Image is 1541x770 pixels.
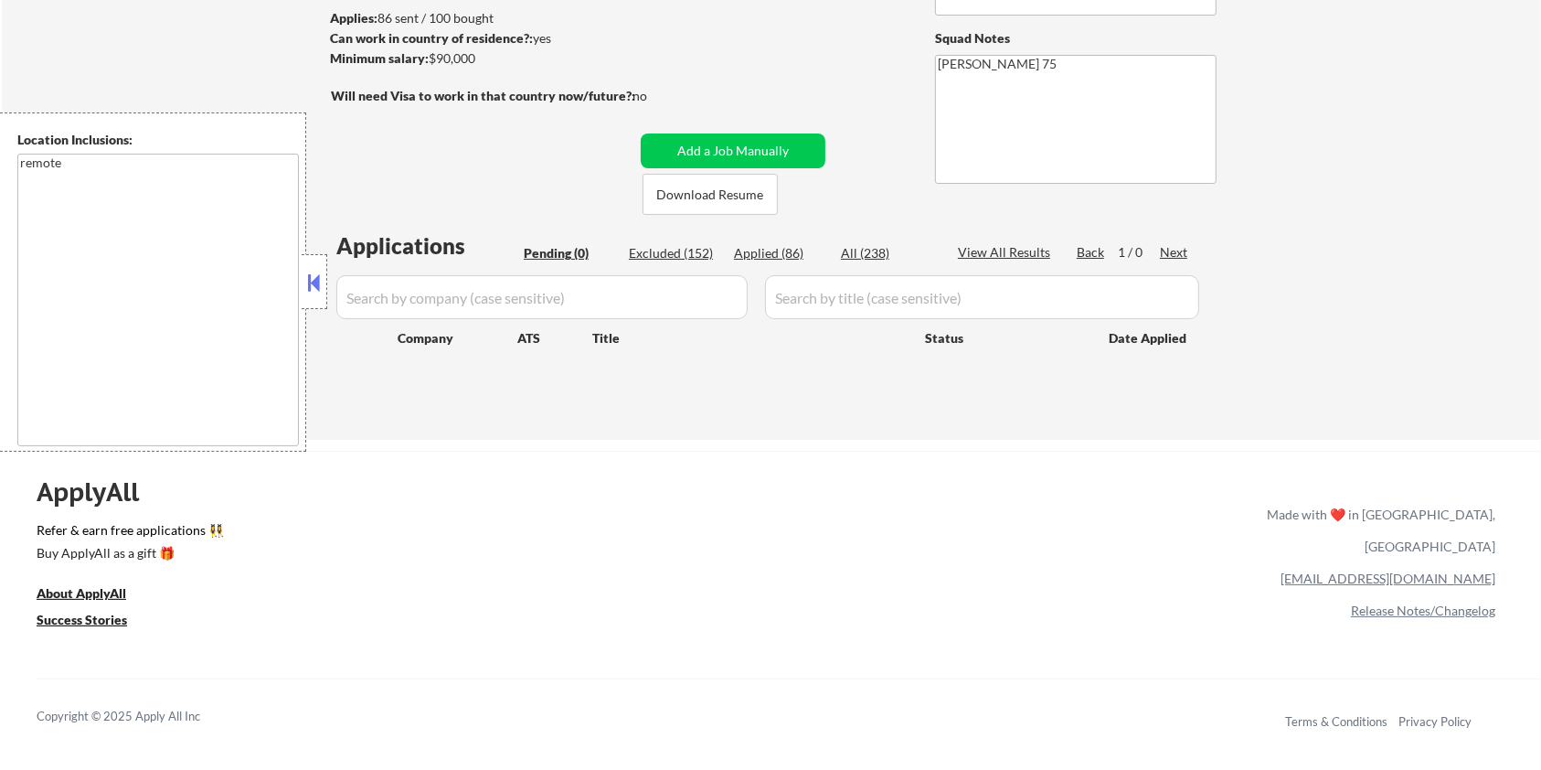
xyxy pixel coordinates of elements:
[37,476,160,508] div: ApplyAll
[330,9,634,27] div: 86 sent / 100 bought
[330,49,634,68] div: $90,000
[37,524,885,543] a: Refer & earn free applications 👯‍♀️
[629,244,720,262] div: Excluded (152)
[37,708,247,726] div: Copyright © 2025 Apply All Inc
[1077,243,1106,262] div: Back
[1259,498,1495,562] div: Made with ❤️ in [GEOGRAPHIC_DATA], [GEOGRAPHIC_DATA]
[1398,714,1472,729] a: Privacy Policy
[331,88,635,103] strong: Will need Visa to work in that country now/future?:
[1285,714,1387,729] a: Terms & Conditions
[1109,329,1189,348] div: Date Applied
[37,547,219,560] div: Buy ApplyAll as a gift 🎁
[37,585,126,601] u: About ApplyAll
[935,29,1217,48] div: Squad Notes
[336,275,748,319] input: Search by company (case sensitive)
[398,329,517,348] div: Company
[524,244,615,262] div: Pending (0)
[958,243,1056,262] div: View All Results
[592,329,908,348] div: Title
[17,131,299,149] div: Location Inclusions:
[925,321,1082,354] div: Status
[632,87,685,105] div: no
[37,583,152,606] a: About ApplyAll
[765,275,1199,319] input: Search by title (case sensitive)
[517,329,592,348] div: ATS
[330,50,429,66] strong: Minimum salary:
[1351,603,1495,618] a: Release Notes/Changelog
[37,610,152,633] a: Success Stories
[1160,243,1189,262] div: Next
[641,134,825,168] button: Add a Job Manually
[37,612,127,627] u: Success Stories
[1281,571,1495,586] a: [EMAIL_ADDRESS][DOMAIN_NAME]
[37,543,219,566] a: Buy ApplyAll as a gift 🎁
[330,29,629,48] div: yes
[336,235,517,257] div: Applications
[841,244,932,262] div: All (238)
[330,10,377,26] strong: Applies:
[1118,243,1160,262] div: 1 / 0
[734,244,825,262] div: Applied (86)
[643,174,778,215] button: Download Resume
[330,30,533,46] strong: Can work in country of residence?:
